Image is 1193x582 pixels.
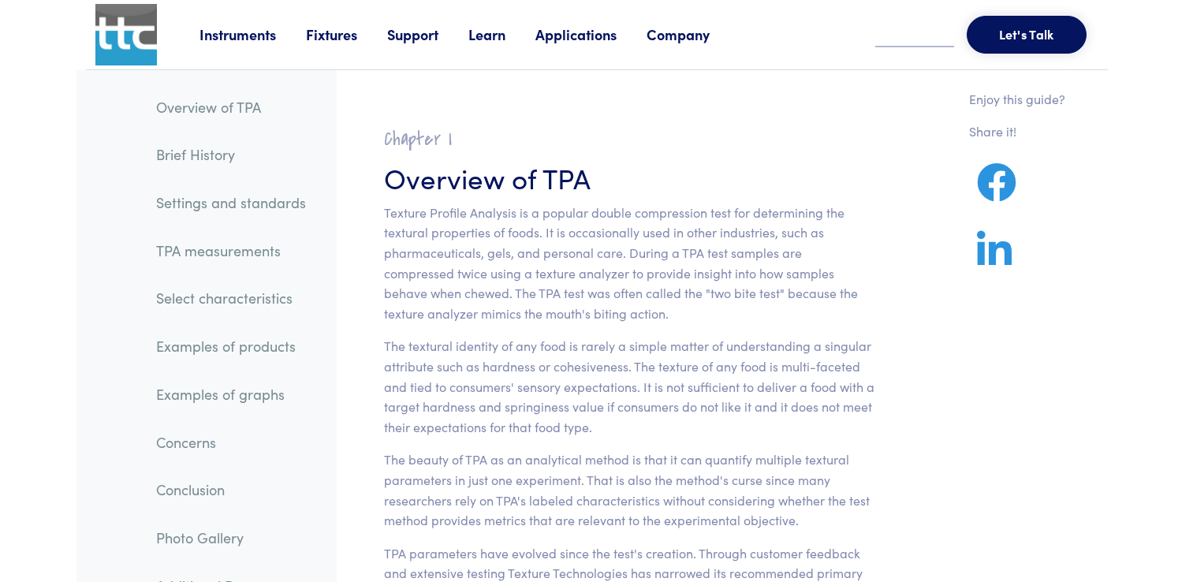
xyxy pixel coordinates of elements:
a: Photo Gallery [144,520,319,556]
p: The beauty of TPA as an analytical method is that it can quantify multiple textural parameters in... [384,450,875,530]
a: Settings and standards [144,185,319,221]
a: Concerns [144,424,319,461]
p: Texture Profile Analysis is a popular double compression test for determining the textural proper... [384,203,875,324]
a: Applications [535,24,647,44]
a: Select characteristics [144,280,319,316]
h3: Overview of TPA [384,158,875,196]
p: Enjoy this guide? [969,89,1065,110]
h2: Chapter I [384,127,875,151]
a: Company [647,24,740,44]
a: Overview of TPA [144,89,319,125]
a: Share on LinkedIn [969,249,1020,269]
button: Let's Talk [967,16,1087,54]
a: Brief History [144,136,319,173]
p: Share it! [969,121,1065,142]
a: Examples of products [144,328,319,364]
a: Instruments [199,24,306,44]
a: Conclusion [144,472,319,508]
a: Fixtures [306,24,387,44]
a: Support [387,24,468,44]
img: ttc_logo_1x1_v1.0.png [95,4,157,65]
a: TPA measurements [144,233,319,269]
p: The textural identity of any food is rarely a simple matter of understanding a singular attribute... [384,336,875,437]
a: Learn [468,24,535,44]
a: Examples of graphs [144,376,319,412]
